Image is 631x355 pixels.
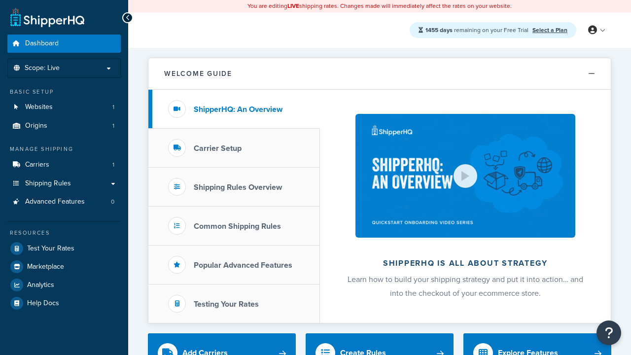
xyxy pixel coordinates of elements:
[7,193,121,211] li: Advanced Features
[148,58,611,90] button: Welcome Guide
[346,259,585,268] h2: ShipperHQ is all about strategy
[25,103,53,111] span: Websites
[194,222,281,231] h3: Common Shipping Rules
[194,183,282,192] h3: Shipping Rules Overview
[7,35,121,53] a: Dashboard
[27,245,74,253] span: Test Your Rates
[164,70,232,77] h2: Welcome Guide
[7,193,121,211] a: Advanced Features0
[7,294,121,312] a: Help Docs
[7,156,121,174] li: Carriers
[355,114,575,238] img: ShipperHQ is all about strategy
[7,175,121,193] a: Shipping Rules
[111,198,114,206] span: 0
[596,320,621,345] button: Open Resource Center
[7,156,121,174] a: Carriers1
[194,105,282,114] h3: ShipperHQ: An Overview
[25,122,47,130] span: Origins
[112,122,114,130] span: 1
[425,26,530,35] span: remaining on your Free Trial
[7,276,121,294] a: Analytics
[194,300,259,309] h3: Testing Your Rates
[287,1,299,10] b: LIVE
[7,117,121,135] li: Origins
[194,144,242,153] h3: Carrier Setup
[7,240,121,257] a: Test Your Rates
[7,117,121,135] a: Origins1
[112,161,114,169] span: 1
[27,263,64,271] span: Marketplace
[7,98,121,116] li: Websites
[112,103,114,111] span: 1
[25,161,49,169] span: Carriers
[532,26,567,35] a: Select a Plan
[25,179,71,188] span: Shipping Rules
[7,145,121,153] div: Manage Shipping
[194,261,292,270] h3: Popular Advanced Features
[25,39,59,48] span: Dashboard
[7,229,121,237] div: Resources
[7,88,121,96] div: Basic Setup
[7,98,121,116] a: Websites1
[425,26,453,35] strong: 1455 days
[348,274,583,299] span: Learn how to build your shipping strategy and put it into action… and into the checkout of your e...
[25,198,85,206] span: Advanced Features
[7,258,121,276] a: Marketplace
[27,281,54,289] span: Analytics
[27,299,59,308] span: Help Docs
[25,64,60,72] span: Scope: Live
